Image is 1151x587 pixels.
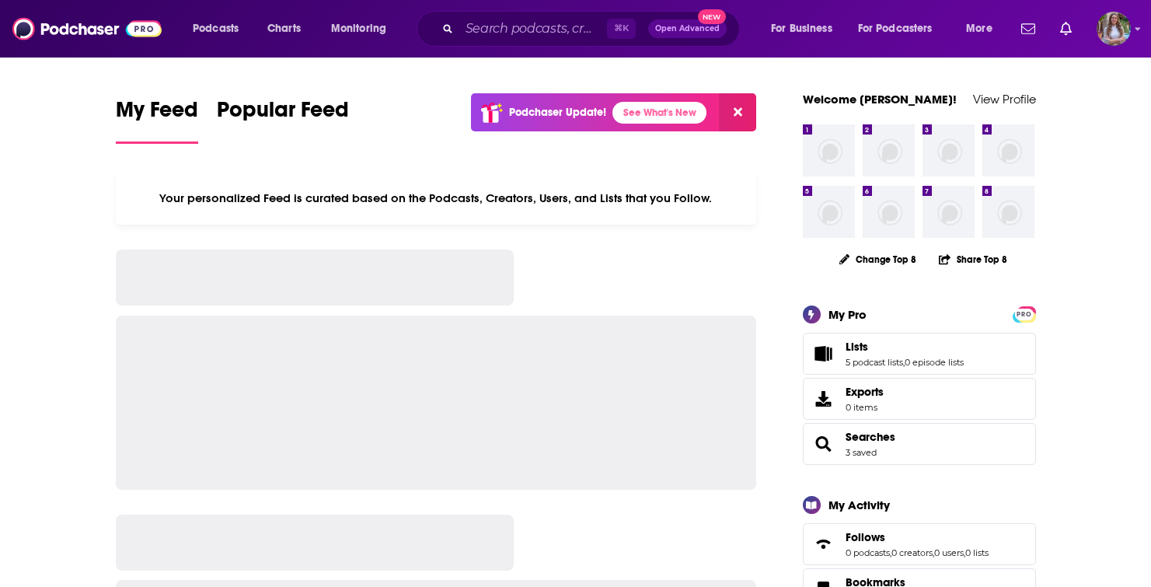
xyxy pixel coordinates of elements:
a: Lists [808,343,839,365]
button: Change Top 8 [830,250,926,269]
img: missing-image.png [982,124,1034,176]
a: 0 podcasts [846,547,890,558]
button: open menu [955,16,1012,41]
a: Follows [846,530,989,544]
button: Open AdvancedNew [648,19,727,38]
a: Popular Feed [217,96,349,144]
a: Searches [808,433,839,455]
a: Follows [808,533,839,555]
a: Searches [846,430,895,444]
span: Exports [808,388,839,410]
span: Logged in as jnewton [1097,12,1131,46]
span: New [698,9,726,24]
img: missing-image.png [863,124,915,176]
span: , [933,547,934,558]
a: Exports [803,378,1036,420]
a: Show notifications dropdown [1054,16,1078,42]
a: Lists [846,340,964,354]
span: , [890,547,891,558]
span: 0 items [846,402,884,413]
img: missing-image.png [923,124,975,176]
img: missing-image.png [803,124,855,176]
span: Charts [267,18,301,40]
span: PRO [1015,309,1034,320]
a: 5 podcast lists [846,357,903,368]
span: Follows [846,530,885,544]
p: Podchaser Update! [509,106,606,119]
button: Share Top 8 [938,244,1008,274]
a: Charts [257,16,310,41]
span: , [903,357,905,368]
img: missing-image.png [863,186,915,238]
span: Podcasts [193,18,239,40]
span: More [966,18,992,40]
span: Exports [846,385,884,399]
span: Popular Feed [217,96,349,132]
button: open menu [182,16,259,41]
span: Follows [803,523,1036,565]
a: See What's New [612,102,706,124]
a: View Profile [973,92,1036,107]
span: Lists [803,333,1036,375]
a: Show notifications dropdown [1015,16,1041,42]
button: open menu [848,16,955,41]
button: Show profile menu [1097,12,1131,46]
a: 0 episode lists [905,357,964,368]
a: 0 users [934,547,964,558]
a: 0 lists [965,547,989,558]
div: My Activity [828,498,890,512]
img: missing-image.png [923,186,975,238]
span: , [964,547,965,558]
img: Podchaser - Follow, Share and Rate Podcasts [12,14,162,44]
a: 0 creators [891,547,933,558]
button: open menu [760,16,852,41]
span: My Feed [116,96,198,132]
div: Search podcasts, credits, & more... [431,11,755,47]
button: open menu [320,16,406,41]
span: Searches [803,423,1036,465]
a: 3 saved [846,447,877,458]
span: Monitoring [331,18,386,40]
a: My Feed [116,96,198,144]
span: ⌘ K [607,19,636,39]
input: Search podcasts, credits, & more... [459,16,607,41]
span: For Business [771,18,832,40]
span: For Podcasters [858,18,933,40]
span: Lists [846,340,868,354]
img: User Profile [1097,12,1131,46]
div: Your personalized Feed is curated based on the Podcasts, Creators, Users, and Lists that you Follow. [116,172,757,225]
a: Welcome [PERSON_NAME]! [803,92,957,107]
div: My Pro [828,307,867,322]
span: Open Advanced [655,25,720,33]
img: missing-image.png [982,186,1034,238]
a: PRO [1015,307,1034,319]
img: missing-image.png [803,186,855,238]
